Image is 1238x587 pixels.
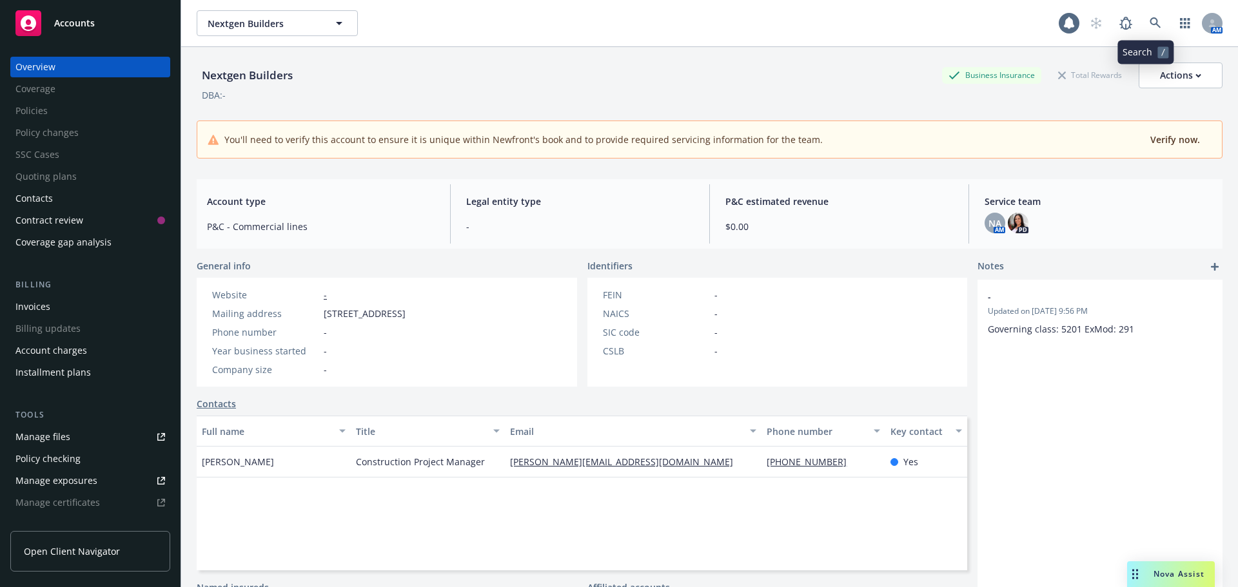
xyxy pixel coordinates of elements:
div: Key contact [890,425,948,438]
span: [PERSON_NAME] [202,455,274,468]
a: Contacts [10,188,170,209]
div: Tools [10,409,170,421]
button: Nova Assist [1127,561,1215,587]
a: Manage files [10,427,170,447]
span: Coverage [10,79,170,99]
span: You'll need to verify this account to ensure it is unique within Newfront's book and to provide r... [224,133,823,146]
div: Phone number [212,325,319,339]
span: Account type [207,195,435,208]
div: Website [212,288,319,302]
span: Manage claims [10,514,170,535]
div: Account charges [15,340,87,361]
span: Identifiers [587,259,633,273]
span: Governing class: 5201 ExMod: 291 [988,323,1134,335]
div: Invoices [15,296,50,317]
div: Policy checking [15,448,81,469]
span: P&C estimated revenue [725,195,953,208]
span: - [324,344,327,358]
span: Yes [903,455,918,468]
a: Invoices [10,296,170,317]
span: NA [988,217,1001,230]
button: Title [351,416,505,447]
span: Verify now. [1150,133,1200,146]
div: Installment plans [15,362,91,383]
span: Construction Project Manager [356,455,485,468]
span: General info [197,259,251,273]
a: Switch app [1172,10,1198,36]
span: - [714,325,718,339]
span: - [714,307,718,320]
a: Contract review [10,210,170,231]
span: - [324,325,327,339]
span: - [988,290,1179,303]
span: Service team [985,195,1212,208]
span: [STREET_ADDRESS] [324,307,406,320]
div: Actions [1160,63,1201,88]
button: Email [505,416,761,447]
span: - [324,363,327,376]
div: Contract review [15,210,83,231]
span: Updated on [DATE] 9:56 PM [988,305,1212,317]
div: DBA: - [202,88,226,102]
a: Search [1143,10,1168,36]
button: Key contact [885,416,967,447]
a: - [324,289,327,301]
span: Billing updates [10,318,170,339]
div: Phone number [767,425,865,438]
div: Coverage gap analysis [15,232,112,253]
div: CSLB [603,344,709,358]
a: Report a Bug [1113,10,1139,36]
button: Nextgen Builders [197,10,358,36]
div: NAICS [603,307,709,320]
button: Verify now. [1149,131,1201,148]
span: P&C - Commercial lines [207,220,435,233]
a: [PHONE_NUMBER] [767,456,857,468]
img: photo [1008,213,1028,233]
span: - [714,288,718,302]
span: Manage certificates [10,492,170,513]
span: Quoting plans [10,166,170,187]
div: Business Insurance [942,67,1041,83]
a: Installment plans [10,362,170,383]
a: Contacts [197,397,236,410]
div: Title [356,425,486,438]
div: -Updated on [DATE] 9:56 PMGoverning class: 5201 ExMod: 291 [978,280,1223,346]
div: Mailing address [212,307,319,320]
a: Policy checking [10,448,170,469]
span: Nova Assist [1154,568,1204,579]
div: Year business started [212,344,319,358]
div: Manage files [15,427,70,447]
span: Nextgen Builders [208,17,319,30]
a: Account charges [10,340,170,361]
span: Policies [10,101,170,121]
a: Manage exposures [10,470,170,491]
div: Manage exposures [15,470,97,491]
div: Total Rewards [1052,67,1128,83]
div: Drag to move [1127,561,1143,587]
a: Start snowing [1083,10,1109,36]
div: Billing [10,278,170,291]
a: Accounts [10,5,170,41]
span: Accounts [54,18,95,28]
span: SSC Cases [10,144,170,165]
a: Overview [10,57,170,77]
button: Full name [197,416,351,447]
span: Open Client Navigator [24,544,120,558]
div: Contacts [15,188,53,209]
span: Notes [978,259,1004,274]
span: Legal entity type [466,195,694,208]
div: FEIN [603,288,709,302]
span: $0.00 [725,220,953,233]
button: Phone number [761,416,885,447]
a: Coverage gap analysis [10,232,170,253]
div: Full name [202,425,331,438]
div: Nextgen Builders [197,67,298,84]
div: Overview [15,57,55,77]
div: SIC code [603,325,709,339]
a: add [1207,259,1223,274]
a: [PERSON_NAME][EMAIL_ADDRESS][DOMAIN_NAME] [510,456,743,468]
span: - [466,220,694,233]
span: Policy changes [10,122,170,143]
span: - [714,344,718,358]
